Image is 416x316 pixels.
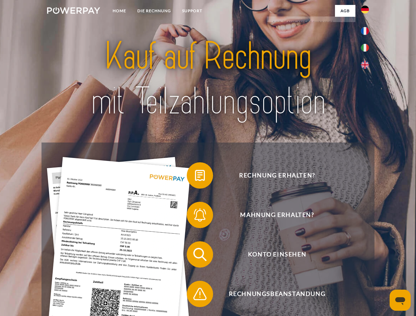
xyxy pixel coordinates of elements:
[361,61,369,69] img: en
[192,207,208,223] img: qb_bell.svg
[267,16,355,28] a: AGB (Kauf auf Rechnung)
[335,5,355,17] a: agb
[107,5,132,17] a: Home
[132,5,177,17] a: DIE RECHNUNG
[47,7,100,14] img: logo-powerpay-white.svg
[63,32,353,126] img: title-powerpay_de.svg
[196,281,358,307] span: Rechnungsbeanstandung
[187,202,358,228] button: Mahnung erhalten?
[196,202,358,228] span: Mahnung erhalten?
[192,286,208,302] img: qb_warning.svg
[192,246,208,263] img: qb_search.svg
[196,241,358,268] span: Konto einsehen
[192,167,208,184] img: qb_bill.svg
[187,281,358,307] button: Rechnungsbeanstandung
[361,6,369,13] img: de
[390,290,411,311] iframe: Schaltfläche zum Öffnen des Messaging-Fensters
[361,44,369,52] img: it
[177,5,208,17] a: SUPPORT
[187,241,358,268] button: Konto einsehen
[361,27,369,35] img: fr
[196,162,358,189] span: Rechnung erhalten?
[187,162,358,189] button: Rechnung erhalten?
